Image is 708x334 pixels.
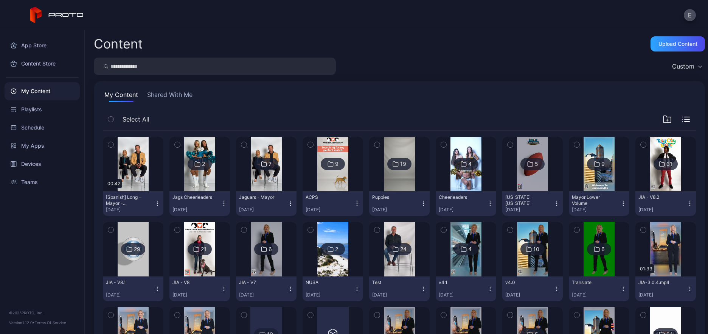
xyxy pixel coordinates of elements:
div: [DATE] [638,292,687,298]
button: E [684,9,696,21]
div: 4 [468,246,472,253]
a: Devices [5,155,80,173]
div: Upload Content [658,41,697,47]
div: 6 [269,246,272,253]
div: 9 [335,161,338,167]
div: 10 [533,246,539,253]
div: [DATE] [638,207,687,213]
button: [US_STATE] [US_STATE][DATE] [502,191,563,216]
div: Florida Georgia [505,194,547,206]
button: Mayor Lower Volume[DATE] [569,191,629,216]
a: App Store [5,36,80,55]
div: Cheerleaders [439,194,480,200]
button: Translate[DATE] [569,276,629,301]
button: JIA-3.0.4.mp4[DATE] [635,276,696,301]
button: Test[DATE] [369,276,430,301]
button: v4.1[DATE] [436,276,496,301]
a: Schedule [5,119,80,137]
button: Custom [668,58,705,75]
div: 7 [269,161,272,167]
button: JIA - V8.2[DATE] [635,191,696,216]
span: Version 1.12.0 • [9,320,35,325]
div: Jaguars - Mayor [239,194,281,200]
a: Content Store [5,55,80,73]
button: Cheerleaders[DATE] [436,191,496,216]
div: NUSA [306,279,347,286]
div: [DATE] [572,207,620,213]
div: [DATE] [239,292,287,298]
div: 5 [535,161,538,167]
div: ACPS [306,194,347,200]
button: ACPS[DATE] [303,191,363,216]
div: 21 [201,246,206,253]
button: JIA - V8[DATE] [169,276,230,301]
div: [DATE] [172,292,221,298]
a: Terms Of Service [35,320,66,325]
button: NUSA[DATE] [303,276,363,301]
div: 31 [666,161,672,167]
a: Playlists [5,100,80,119]
button: Puppies[DATE] [369,191,430,216]
div: [DATE] [306,207,354,213]
div: © 2025 PROTO, Inc. [9,310,75,316]
button: Shared With Me [146,90,194,102]
a: My Content [5,82,80,100]
div: [DATE] [439,292,487,298]
div: Mayor Lower Volume [572,194,613,206]
button: v4.0[DATE] [502,276,563,301]
div: Puppies [372,194,414,200]
div: JIA - V7 [239,279,281,286]
div: JIA-3.0.4.mp4 [638,279,680,286]
span: Select All [123,115,149,124]
div: 2 [202,161,205,167]
div: [DATE] [106,292,154,298]
button: JIA - V8.1[DATE] [103,276,163,301]
div: Test [372,279,414,286]
div: Jags Cheerleaders [172,194,214,200]
div: [DATE] [106,207,154,213]
div: 4 [468,161,472,167]
div: Custom [672,62,694,70]
div: Content [94,37,143,50]
a: My Apps [5,137,80,155]
button: My Content [103,90,140,102]
div: [DATE] [306,292,354,298]
div: v4.0 [505,279,547,286]
div: 9 [601,161,605,167]
div: 2 [335,246,338,253]
button: JIA - V7[DATE] [236,276,297,301]
div: [DATE] [172,207,221,213]
div: JIA - V8.2 [638,194,680,200]
div: [DATE] [505,292,554,298]
div: 19 [400,161,406,167]
div: [DATE] [239,207,287,213]
div: v4.1 [439,279,480,286]
div: JIA - V8.1 [106,279,147,286]
div: 6 [601,246,605,253]
button: Upload Content [651,36,705,52]
div: [DATE] [372,207,421,213]
div: [DATE] [372,292,421,298]
div: [DATE] [439,207,487,213]
button: Jags Cheerleaders[DATE] [169,191,230,216]
div: [DATE] [572,292,620,298]
div: [Spanish] Long - Mayor - Boselli_v2(1).mp4 [106,194,147,206]
div: 29 [134,246,140,253]
button: [Spanish] Long - Mayor - Boselli_v2(1).mp4[DATE] [103,191,163,216]
a: Teams [5,173,80,191]
div: [DATE] [505,207,554,213]
div: Translate [572,279,613,286]
div: JIA - V8 [172,279,214,286]
button: Jaguars - Mayor[DATE] [236,191,297,216]
div: 24 [400,246,407,253]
